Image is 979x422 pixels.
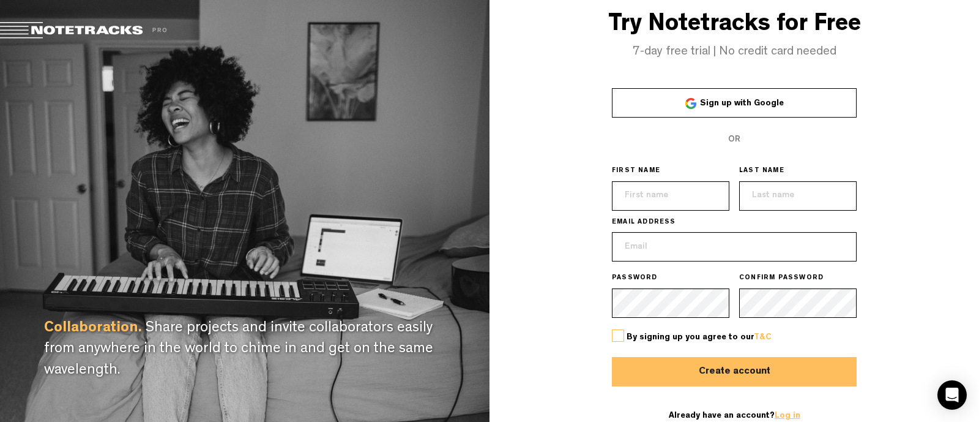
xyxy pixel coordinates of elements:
[728,135,740,144] span: OR
[612,181,729,211] input: First name
[754,333,772,342] a: T&C
[44,322,433,379] span: Share projects and invite collaborators easily from anywhere in the world to chime in and get on ...
[627,333,772,342] span: By signing up you agree to our
[44,322,142,336] span: Collaboration.
[612,357,857,386] button: Create account
[669,412,800,420] span: Already have an account?
[612,274,658,284] span: PASSWORD
[612,232,857,262] input: Email
[612,167,660,176] span: FIRST NAME
[612,218,676,228] span: EMAIL ADDRESS
[739,181,857,211] input: Last name
[739,274,824,284] span: CONFIRM PASSWORD
[700,99,784,108] span: Sign up with Google
[739,167,784,176] span: LAST NAME
[937,380,967,410] div: Open Intercom Messenger
[775,412,800,420] a: Log in
[489,45,979,59] h4: 7-day free trial | No credit card needed
[489,12,979,39] h3: Try Notetracks for Free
